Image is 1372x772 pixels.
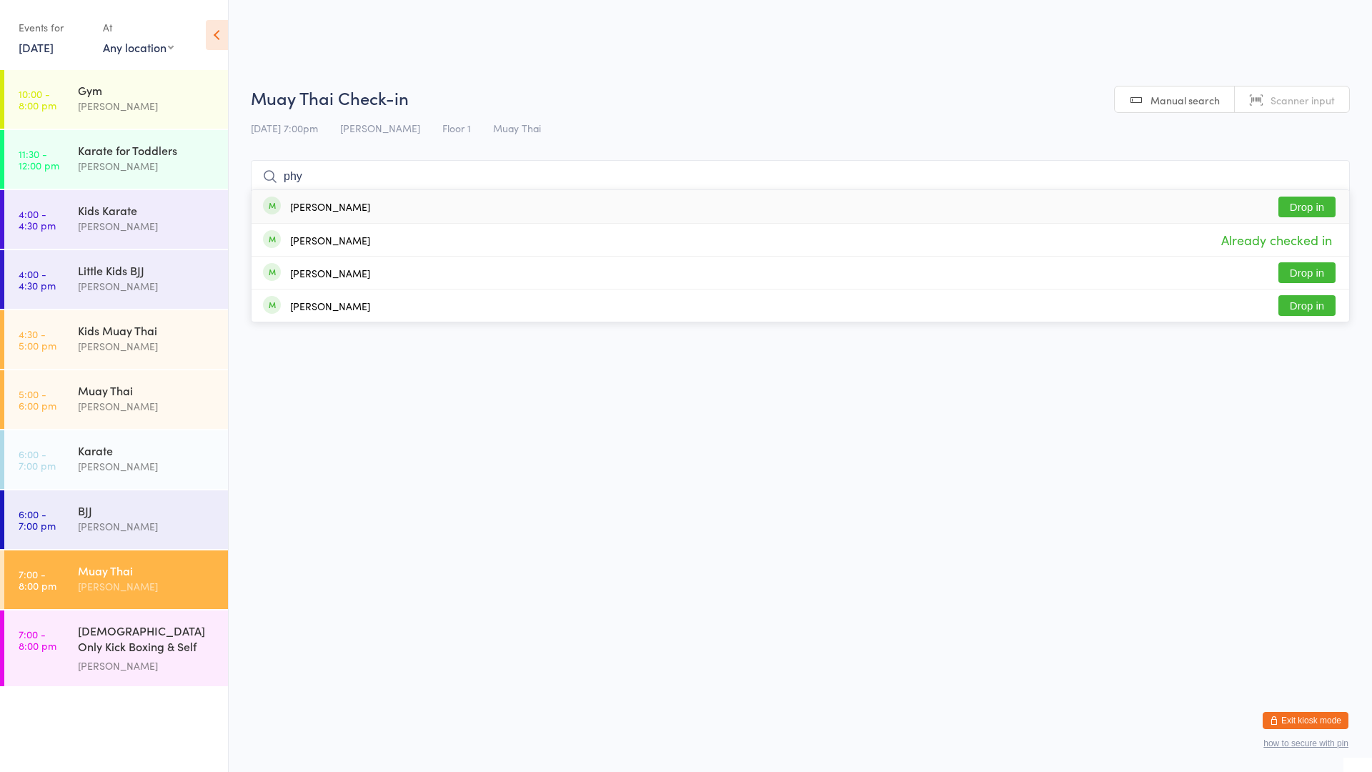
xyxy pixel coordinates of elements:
[78,82,216,98] div: Gym
[19,148,59,171] time: 11:30 - 12:00 pm
[290,234,370,246] div: [PERSON_NAME]
[78,442,216,458] div: Karate
[78,338,216,355] div: [PERSON_NAME]
[19,39,54,55] a: [DATE]
[103,16,174,39] div: At
[4,430,228,489] a: 6:00 -7:00 pmKarate[PERSON_NAME]
[290,300,370,312] div: [PERSON_NAME]
[1278,197,1336,217] button: Drop in
[1218,227,1336,252] span: Already checked in
[78,218,216,234] div: [PERSON_NAME]
[78,503,216,518] div: BJJ
[251,121,318,135] span: [DATE] 7:00pm
[1150,93,1220,107] span: Manual search
[19,508,56,531] time: 6:00 - 7:00 pm
[78,578,216,595] div: [PERSON_NAME]
[1278,262,1336,283] button: Drop in
[1263,712,1348,729] button: Exit kiosk mode
[78,98,216,114] div: [PERSON_NAME]
[19,568,56,591] time: 7:00 - 8:00 pm
[1263,738,1348,748] button: how to secure with pin
[4,130,228,189] a: 11:30 -12:00 pmKarate for Toddlers[PERSON_NAME]
[340,121,420,135] span: [PERSON_NAME]
[19,268,56,291] time: 4:00 - 4:30 pm
[493,121,541,135] span: Muay Thai
[19,88,56,111] time: 10:00 - 8:00 pm
[4,70,228,129] a: 10:00 -8:00 pmGym[PERSON_NAME]
[4,310,228,369] a: 4:30 -5:00 pmKids Muay Thai[PERSON_NAME]
[290,201,370,212] div: [PERSON_NAME]
[4,370,228,429] a: 5:00 -6:00 pmMuay Thai[PERSON_NAME]
[19,208,56,231] time: 4:00 - 4:30 pm
[78,623,216,658] div: [DEMOGRAPHIC_DATA] Only Kick Boxing & Self Defence
[78,142,216,158] div: Karate for Toddlers
[290,267,370,279] div: [PERSON_NAME]
[251,86,1350,109] h2: Muay Thai Check-in
[78,262,216,278] div: Little Kids BJJ
[103,39,174,55] div: Any location
[78,202,216,218] div: Kids Karate
[251,160,1350,193] input: Search
[78,382,216,398] div: Muay Thai
[442,121,471,135] span: Floor 1
[4,550,228,609] a: 7:00 -8:00 pmMuay Thai[PERSON_NAME]
[4,190,228,249] a: 4:00 -4:30 pmKids Karate[PERSON_NAME]
[4,490,228,549] a: 6:00 -7:00 pmBJJ[PERSON_NAME]
[19,16,89,39] div: Events for
[4,250,228,309] a: 4:00 -4:30 pmLittle Kids BJJ[PERSON_NAME]
[78,563,216,578] div: Muay Thai
[78,658,216,674] div: [PERSON_NAME]
[19,628,56,651] time: 7:00 - 8:00 pm
[78,278,216,295] div: [PERSON_NAME]
[78,322,216,338] div: Kids Muay Thai
[78,518,216,535] div: [PERSON_NAME]
[1278,295,1336,316] button: Drop in
[19,388,56,411] time: 5:00 - 6:00 pm
[4,610,228,686] a: 7:00 -8:00 pm[DEMOGRAPHIC_DATA] Only Kick Boxing & Self Defence[PERSON_NAME]
[78,158,216,174] div: [PERSON_NAME]
[78,458,216,475] div: [PERSON_NAME]
[19,328,56,351] time: 4:30 - 5:00 pm
[19,448,56,471] time: 6:00 - 7:00 pm
[78,398,216,415] div: [PERSON_NAME]
[1271,93,1335,107] span: Scanner input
